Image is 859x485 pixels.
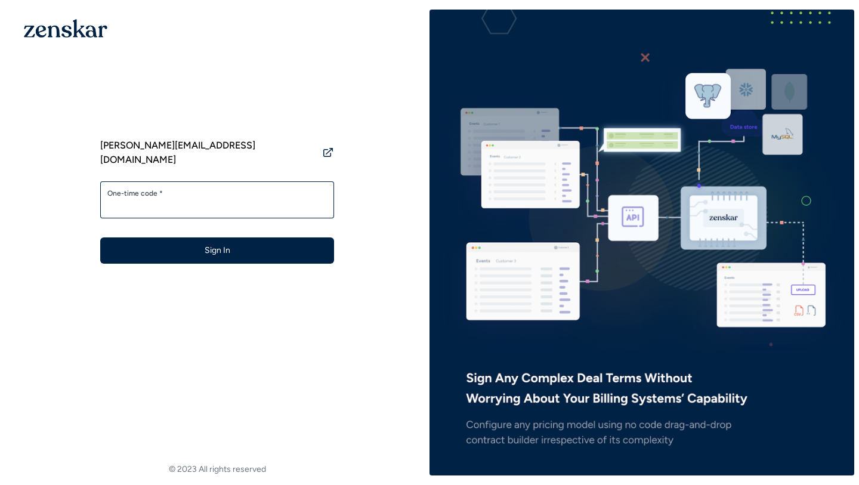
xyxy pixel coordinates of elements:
button: Sign In [100,237,334,264]
label: One-time code * [107,189,327,198]
img: 1OGAJ2xQqyY4LXKgY66KYq0eOWRCkrZdAb3gUhuVAqdWPZE9SRJmCz+oDMSn4zDLXe31Ii730ItAGKgCKgCCgCikA4Av8PJUP... [24,19,107,38]
span: [PERSON_NAME][EMAIL_ADDRESS][DOMAIN_NAME] [100,138,317,167]
footer: © 2023 All rights reserved [5,464,429,475]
